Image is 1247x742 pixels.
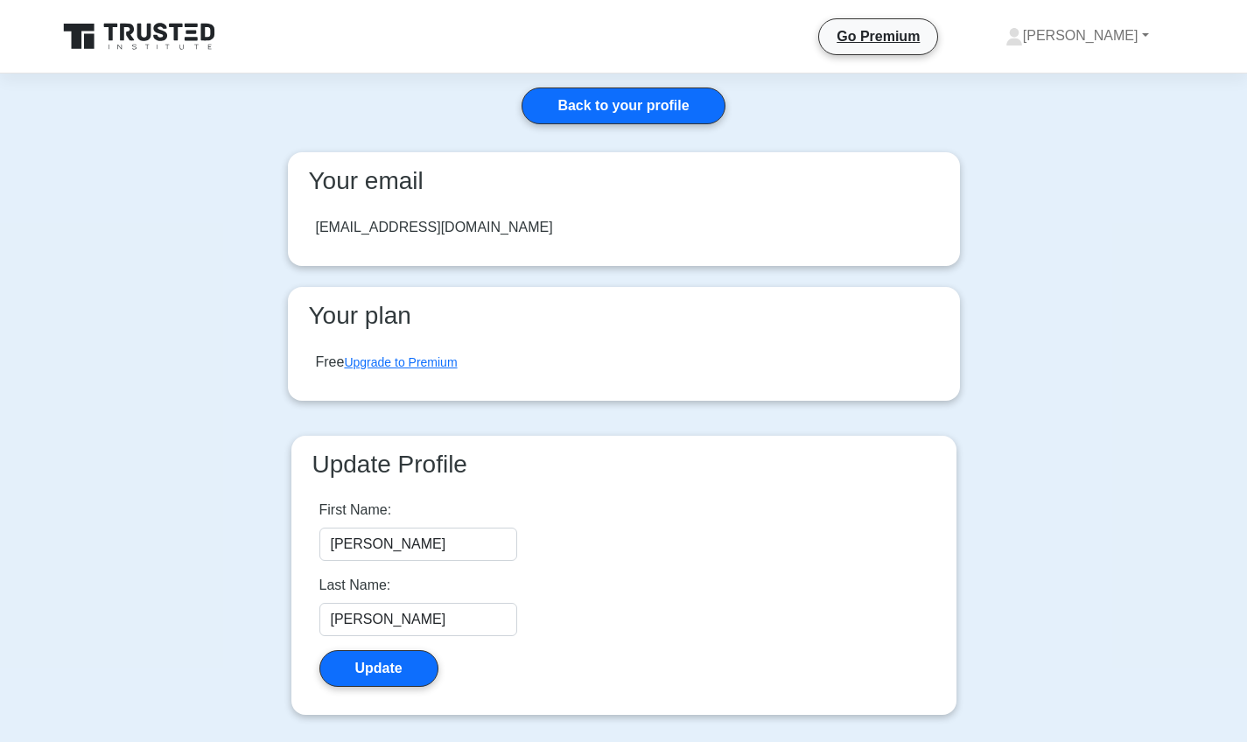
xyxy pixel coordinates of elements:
h3: Your plan [302,301,946,331]
div: [EMAIL_ADDRESS][DOMAIN_NAME] [316,217,553,238]
a: [PERSON_NAME] [963,18,1191,53]
button: Update [319,650,438,687]
div: Free [316,352,458,373]
a: Upgrade to Premium [344,355,457,369]
a: Go Premium [826,25,930,47]
label: Last Name: [319,575,391,596]
h3: Update Profile [305,450,942,479]
h3: Your email [302,166,946,196]
label: First Name: [319,500,392,521]
a: Back to your profile [522,87,725,124]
